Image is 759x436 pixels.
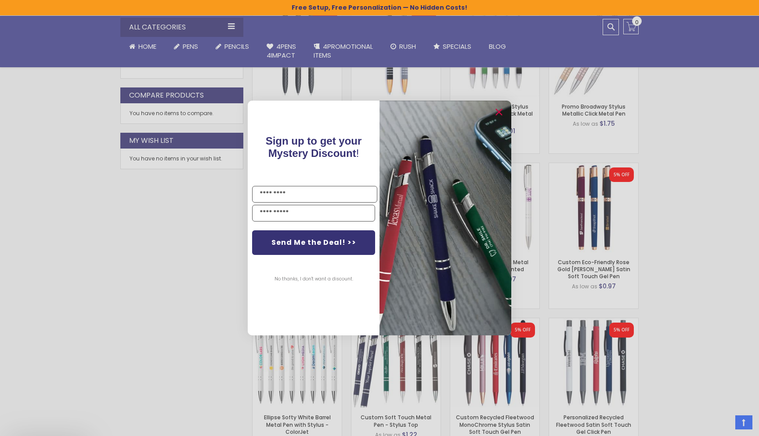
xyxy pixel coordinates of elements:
[266,135,362,159] span: !
[379,101,511,335] img: pop-up-image
[252,230,375,255] button: Send Me the Deal! >>
[492,105,506,119] button: Close dialog
[270,268,358,290] button: No thanks, I don't want a discount.
[266,135,362,159] span: Sign up to get your Mystery Discount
